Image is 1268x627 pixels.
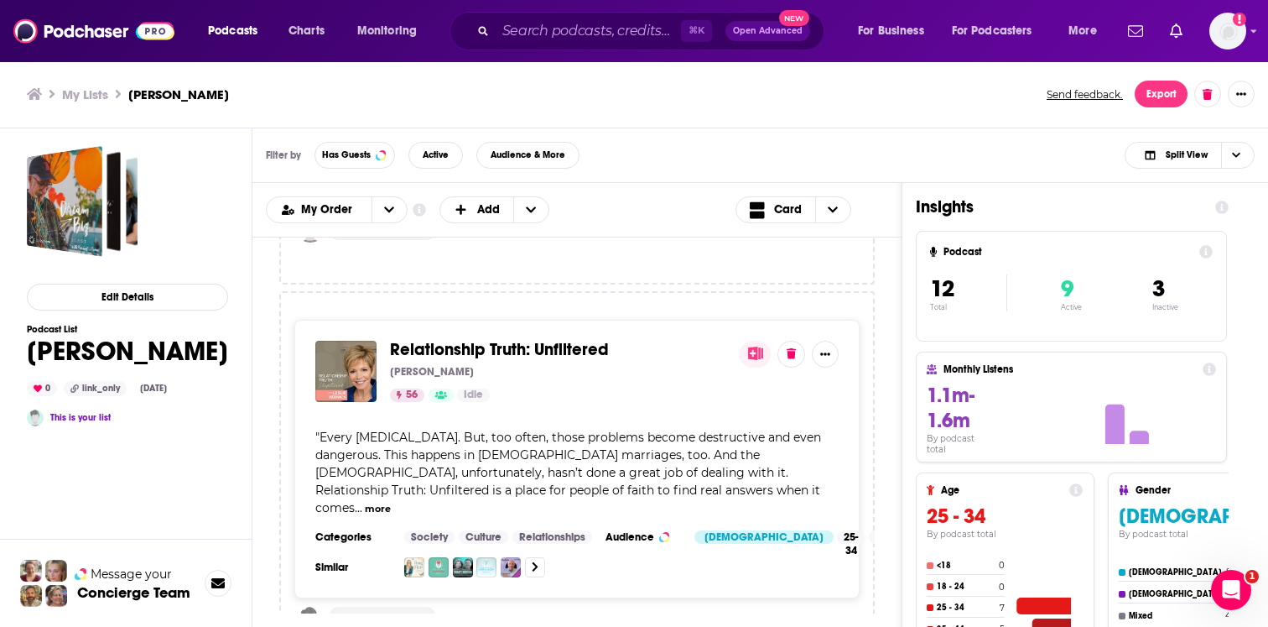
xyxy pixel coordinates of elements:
[408,142,463,169] button: Active
[1042,87,1128,102] button: Send feedback.
[404,557,424,577] img: Flying Free
[774,204,802,216] span: Card
[477,204,500,216] span: Add
[278,18,335,44] a: Charts
[476,557,496,577] img: Waking Up to Narcissism
[355,500,362,515] span: ...
[941,484,1063,496] h4: Age
[27,146,138,257] span: Ginger Stache
[27,324,228,335] h3: Podcast List
[91,566,172,583] span: Message your
[1226,567,1231,577] h4: 8
[315,341,377,402] a: Relationship Truth: Unfiltered
[27,410,44,426] img: Ella Rose Murphy
[733,27,803,35] span: Open Advanced
[1057,18,1118,44] button: open menu
[365,502,391,516] button: more
[267,204,372,216] button: open menu
[937,603,996,613] h4: 25 - 34
[681,20,712,42] span: ⌘ K
[464,387,483,404] span: Idle
[13,15,174,47] img: Podchaser - Follow, Share and Rate Podcasts
[390,341,609,359] a: Relationship Truth: Unfiltered
[605,530,681,544] h3: Audience
[846,18,945,44] button: open menu
[1125,142,1255,169] button: Choose View
[952,19,1032,43] span: For Podcasters
[1163,17,1189,45] a: Show notifications dropdown
[1061,303,1082,311] p: Active
[1211,570,1251,610] iframe: Intercom live chat
[735,196,851,223] button: Choose View
[208,19,257,43] span: Podcasts
[413,202,426,218] a: Show additional information
[1166,150,1208,159] span: Split View
[357,19,417,43] span: Monitoring
[725,21,810,41] button: Open AdvancedNew
[491,150,565,159] span: Audience & More
[390,389,424,402] a: 56
[45,560,67,582] img: Jules Profile
[301,204,358,216] span: My Order
[1129,567,1223,577] h4: [DEMOGRAPHIC_DATA]
[266,149,301,161] h3: Filter by
[943,246,1193,258] h4: Podcast
[1209,13,1246,50] span: Logged in as EllaRoseMurphy
[927,504,1083,529] h3: 25 - 34
[999,582,1005,593] h4: 0
[779,10,809,26] span: New
[390,339,609,360] span: Relationship Truth: Unfiltered
[372,197,407,222] button: open menu
[837,530,865,544] div: 25-34
[196,18,279,44] button: open menu
[927,529,1083,540] h4: By podcast total
[916,196,1202,217] h1: Insights
[459,530,508,544] a: Culture
[1228,81,1255,107] button: Show More Button
[476,142,579,169] button: Audience & More
[735,196,888,223] h2: Choose View
[937,582,995,592] h4: 18 - 24
[1135,81,1187,107] button: Export
[346,18,439,44] button: open menu
[1000,603,1005,614] h4: 7
[453,557,473,577] img: Therapy Brothers
[266,196,408,223] h2: Choose List sort
[512,530,592,544] a: Relationships
[465,12,840,50] div: Search podcasts, credits, & more...
[406,387,418,404] span: 56
[999,560,1005,571] h4: 0
[927,383,974,433] span: 1.1m-1.6m
[694,530,834,544] div: [DEMOGRAPHIC_DATA]
[27,335,228,368] h1: [PERSON_NAME]
[930,274,954,303] span: 12
[501,557,521,577] a: Surviving Narcissism with Dr. Les Carter
[314,142,395,169] button: Has Guests
[496,18,681,44] input: Search podcasts, credits, & more...
[439,196,550,223] button: + Add
[322,150,371,159] span: Has Guests
[1152,303,1178,311] p: Inactive
[404,530,455,544] a: Society
[315,530,391,544] h3: Categories
[1068,19,1097,43] span: More
[315,430,821,515] span: Every [MEDICAL_DATA]. But, too often, those problems become destructive and even dangerous. This ...
[64,381,127,396] div: link_only
[941,18,1057,44] button: open menu
[315,430,821,515] span: "
[62,86,108,102] a: My Lists
[77,584,190,601] h3: Concierge Team
[1233,13,1246,26] svg: Email not verified
[457,389,490,402] a: Idle
[1121,17,1150,45] a: Show notifications dropdown
[20,560,42,582] img: Sydney Profile
[315,561,391,574] h3: Similar
[930,303,1006,311] p: Total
